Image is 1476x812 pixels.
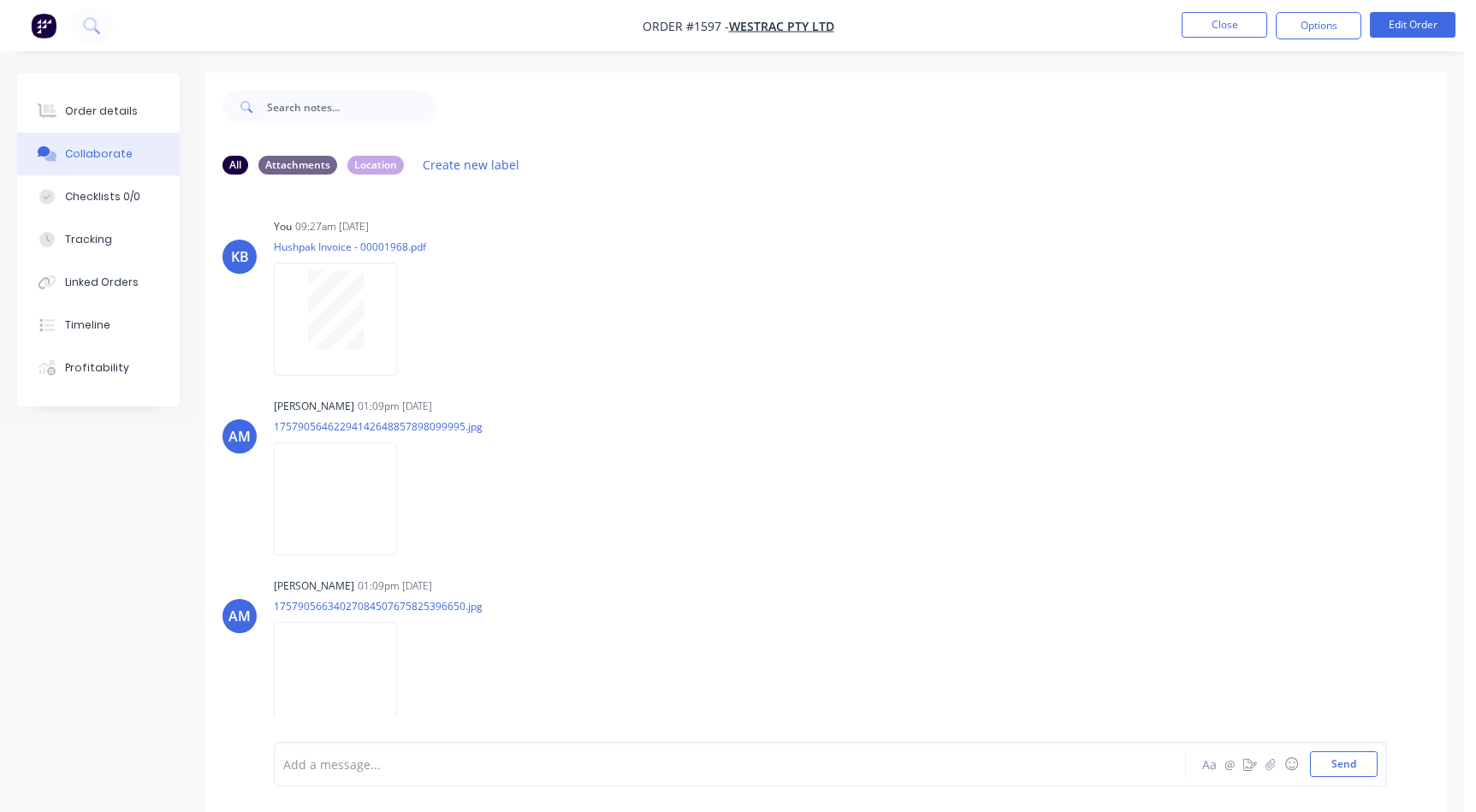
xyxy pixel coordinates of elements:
[358,578,432,594] div: 01:09pm [DATE]
[274,240,426,254] p: Hushpak Invoice - 00001968.pdf
[1310,751,1378,777] button: Send
[643,18,729,34] span: Order #1597 -
[228,606,251,626] div: AM
[65,146,133,162] div: Collaborate
[17,347,180,389] button: Profitability
[1199,754,1219,774] button: Aa
[274,578,354,594] div: [PERSON_NAME]
[1370,12,1455,38] button: Edit Order
[65,360,129,376] div: Profitability
[729,18,834,34] a: WesTrac Pty Ltd
[1281,754,1301,774] button: ☺
[65,317,110,333] div: Timeline
[31,13,56,39] img: Factory
[258,156,337,175] div: Attachments
[1182,12,1267,38] button: Close
[65,189,140,204] div: Checklists 0/0
[222,156,248,175] div: All
[65,275,139,290] div: Linked Orders
[17,261,180,304] button: Linked Orders
[65,232,112,247] div: Tracking
[358,399,432,414] div: 01:09pm [DATE]
[414,153,529,176] button: Create new label
[17,90,180,133] button: Order details
[347,156,404,175] div: Location
[274,399,354,414] div: [PERSON_NAME]
[228,426,251,447] div: AM
[274,599,483,613] p: 17579056634027084507675825396650.jpg
[1219,754,1240,774] button: @
[295,219,369,234] div: 09:27am [DATE]
[1276,12,1361,39] button: Options
[17,304,180,347] button: Timeline
[267,90,436,124] input: Search notes...
[231,246,249,267] div: KB
[274,419,483,434] p: 17579056462294142648857898099995.jpg
[65,104,138,119] div: Order details
[17,133,180,175] button: Collaborate
[274,219,292,234] div: You
[17,218,180,261] button: Tracking
[17,175,180,218] button: Checklists 0/0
